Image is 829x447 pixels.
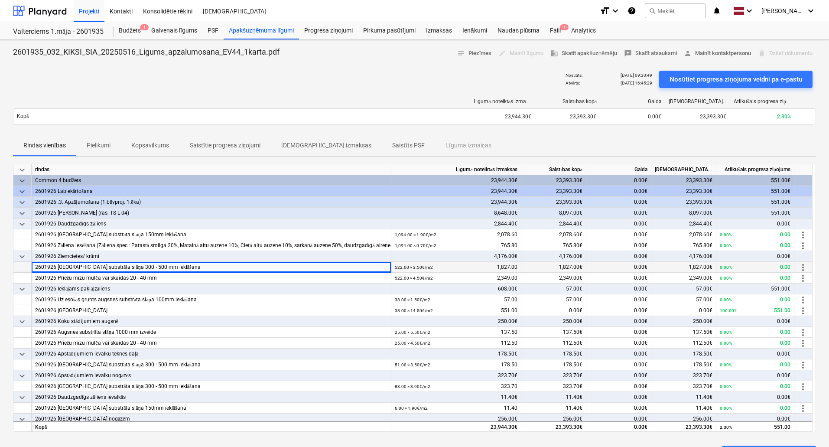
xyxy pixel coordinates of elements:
[651,414,716,424] div: 256.00€
[586,349,651,359] div: 0.00€
[35,284,387,294] div: 2601926 Ieklājams paklājzāliens
[716,208,794,219] div: 551.00€
[720,327,790,338] div: 0.00
[224,22,299,39] div: Apakšuzņēmuma līgumi
[17,251,27,262] span: keyboard_arrow_down
[648,114,661,120] span: 0.00€
[566,80,579,86] p: Atvērts :
[563,242,582,248] span: 765.80€
[391,175,521,186] div: 23,944.30€
[586,175,651,186] div: 0.00€
[395,362,430,367] small: 51.00 × 3.50€ / m2
[651,370,716,381] div: 323.70€
[395,305,517,316] div: 551.00
[35,327,387,338] div: 2601926 Augsnes substrāta slāņa 1000 mm izveide
[457,49,465,57] span: notes
[693,362,712,368] span: 178.50€
[720,403,790,414] div: 0.00
[720,381,790,392] div: 0.00
[395,327,517,338] div: 137.50
[35,338,387,349] div: 2601926 Priežu mizu mulča vai skaidas 20 - 40 mm
[586,197,651,208] div: 0.00€
[566,22,601,39] a: Analytics
[720,424,732,429] small: 2.30%
[716,219,794,229] div: 0.00€
[521,251,586,262] div: 4,176.00€
[680,47,754,60] button: Mainīt kontaktpersonu
[798,403,808,414] span: more_vert
[634,329,647,335] span: 0.00€
[716,186,794,197] div: 551.00€
[395,381,517,392] div: 323.70
[720,330,732,335] small: 0.00%
[786,405,829,447] iframe: Chat Widget
[17,197,27,208] span: keyboard_arrow_down
[744,6,754,16] i: keyboard_arrow_down
[23,141,66,150] p: Rindas vienības
[720,305,790,316] div: 551.00
[550,49,617,59] span: Skatīt apakšuzņēmēju
[146,22,202,39] a: Galvenais līgums
[17,165,27,175] span: keyboard_arrow_down
[454,47,495,60] button: Piezīmes
[545,22,566,39] a: Faili1
[566,72,582,78] p: Nosūtīts :
[421,22,457,39] a: Izmaksas
[521,219,586,229] div: 2,844.40€
[720,273,790,284] div: 0.00
[35,359,387,370] div: 2601926 [GEOGRAPHIC_DATA] substrāta slāņa 300 - 500 mm ieklāšana
[17,219,27,229] span: keyboard_arrow_down
[651,208,716,219] div: 8,097.00€
[649,7,656,14] span: search
[299,22,358,39] div: Progresa ziņojumi
[521,421,586,431] div: 23,393.30€
[720,232,732,237] small: 0.00%
[521,316,586,327] div: 250.00€
[391,370,521,381] div: 323.70€
[634,275,647,281] span: 0.00€
[395,273,517,284] div: 2,349.00
[131,141,169,150] p: Kopsavilkums
[35,219,387,229] div: 2601926 Daudzgadīgs zāliens
[35,414,387,424] div: 2601926 [GEOGRAPHIC_DATA] nogāzēm
[651,219,716,229] div: 2,844.40€
[634,362,647,368] span: 0.00€
[17,113,29,120] p: Kopā
[391,349,521,359] div: 178.50€
[720,276,732,281] small: 0.00%
[669,98,727,104] div: [DEMOGRAPHIC_DATA] izmaksas
[17,208,27,219] span: keyboard_arrow_down
[563,340,582,346] span: 112.50€
[693,242,712,248] span: 765.80€
[651,316,716,327] div: 250.00€
[720,359,790,370] div: 0.00
[391,414,521,424] div: 256.00€
[569,307,582,313] span: 0.00€
[17,349,27,359] span: keyboard_arrow_down
[563,362,582,368] span: 178.50€
[720,297,732,302] small: 0.00%
[720,294,790,305] div: 0.00
[202,22,224,39] a: PSF
[651,421,716,431] div: 23,393.30€
[35,305,387,316] div: 2601926 [GEOGRAPHIC_DATA]
[586,370,651,381] div: 0.00€
[806,6,816,16] i: keyboard_arrow_down
[716,316,794,327] div: 0.00€
[539,98,597,105] div: Saistības kopā
[777,114,791,120] span: 2.30%
[87,141,111,150] p: Pielikumi
[659,71,813,88] button: Nosūtiet progresa ziņojuma veidni pa e-pastu
[720,262,790,273] div: 0.00
[586,251,651,262] div: 0.00€
[696,297,712,303] span: 57.00€
[720,384,732,389] small: 0.00%
[391,219,521,229] div: 2,844.40€
[358,22,421,39] div: Pirkuma pasūtījumi
[761,7,805,14] span: [PERSON_NAME][GEOGRAPHIC_DATA]
[716,175,794,186] div: 551.00€
[17,392,27,403] span: keyboard_arrow_down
